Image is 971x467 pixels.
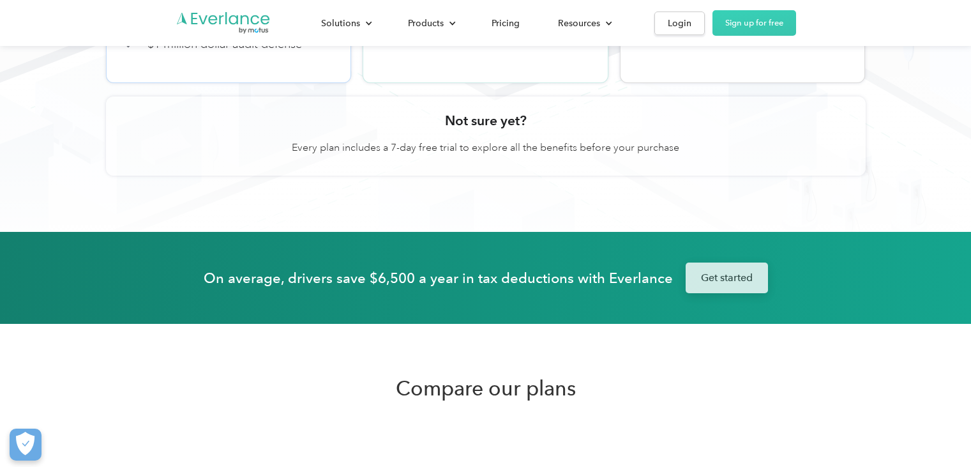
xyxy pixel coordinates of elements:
a: Pricing [479,12,532,34]
button: Cookies Settings [10,429,41,461]
p: Every plan includes a 7-day free trial to explore all the benefits before your purchase [292,140,679,155]
div: Resources [545,12,622,34]
div: Solutions [321,15,360,31]
a: Login [654,11,705,35]
h2: Compare our plans [396,376,576,401]
div: Pricing [492,15,520,31]
div: Solutions [308,12,382,34]
div: Products [395,12,466,34]
div: Products [408,15,444,31]
div: On average, drivers save $6,500 a year in tax deductions with Everlance [204,269,673,287]
a: Sign up for free [712,10,796,36]
a: Get started [686,263,768,293]
input: Submit [220,116,303,142]
h3: Not sure yet? [445,112,527,130]
div: Resources [558,15,600,31]
a: Go to homepage [176,11,271,35]
input: Submit [220,168,303,195]
div: Login [668,15,691,31]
